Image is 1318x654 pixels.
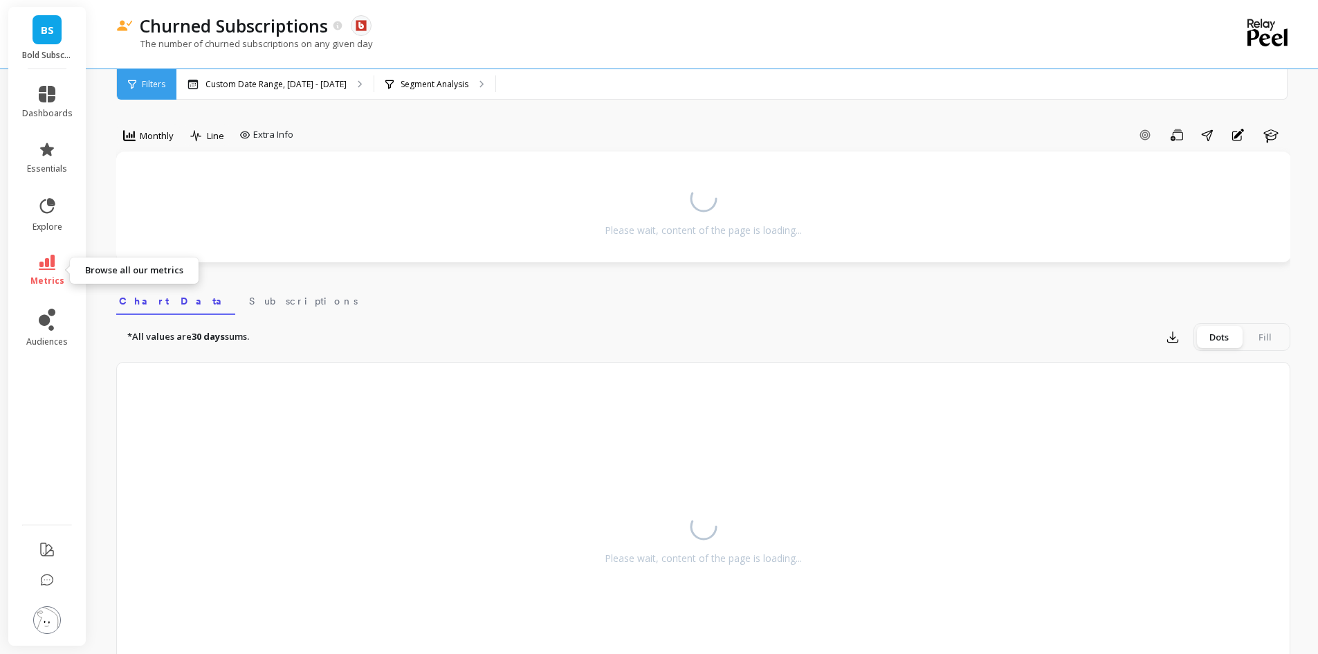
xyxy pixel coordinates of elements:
div: Please wait, content of the page is loading... [605,552,802,565]
span: audiences [26,336,68,347]
span: Filters [142,79,165,90]
nav: Tabs [116,283,1290,315]
span: metrics [30,275,64,287]
strong: 30 days [192,330,225,343]
span: explore [33,221,62,233]
span: Subscriptions [249,294,358,308]
span: essentials [27,163,67,174]
img: api.bold.svg [355,19,367,32]
div: Dots [1196,326,1242,348]
span: Extra Info [253,128,293,142]
img: profile picture [33,606,61,634]
span: BS [41,22,54,38]
p: Custom Date Range, [DATE] - [DATE] [205,79,347,90]
div: Fill [1242,326,1288,348]
p: Segment Analysis [401,79,468,90]
span: Chart Data [119,294,232,308]
p: Bold Subscriptions Demo Store [22,50,73,61]
div: Please wait, content of the page is loading... [605,224,802,237]
span: dashboards [22,108,73,119]
p: The number of churned subscriptions on any given day [116,37,373,50]
p: Churned Subscriptions [140,14,328,37]
span: Line [207,129,224,143]
img: header icon [116,20,133,32]
p: *All values are sums. [127,330,249,344]
span: Monthly [140,129,174,143]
